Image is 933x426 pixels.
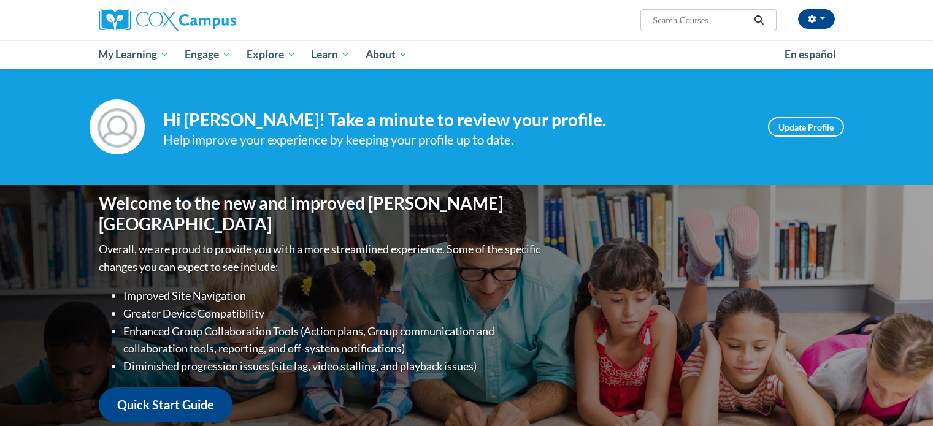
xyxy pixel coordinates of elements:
[123,357,543,375] li: Diminished progression issues (site lag, video stalling, and playback issues)
[99,193,543,234] h1: Welcome to the new and improved [PERSON_NAME][GEOGRAPHIC_DATA]
[163,130,750,150] div: Help improve your experience by keeping your profile up to date.
[785,48,836,61] span: En español
[99,9,236,31] img: Cox Campus
[185,47,231,62] span: Engage
[884,377,923,416] iframe: Button to launch messaging window
[98,47,169,62] span: My Learning
[123,305,543,322] li: Greater Device Compatibility
[311,47,350,62] span: Learn
[651,13,750,28] input: Search Courses
[90,99,145,154] img: Profile Image
[777,42,844,67] a: En español
[358,40,415,69] a: About
[99,240,543,276] p: Overall, we are proud to provide you with a more streamlined experience. Some of the specific cha...
[798,9,835,29] button: Account Settings
[123,287,543,305] li: Improved Site Navigation
[91,40,177,69] a: My Learning
[239,40,304,69] a: Explore
[99,9,332,31] a: Cox Campus
[750,13,768,28] button: Search
[80,40,853,69] div: Main menu
[247,47,296,62] span: Explore
[768,117,844,137] a: Update Profile
[303,40,358,69] a: Learn
[99,387,232,422] a: Quick Start Guide
[366,47,407,62] span: About
[163,110,750,131] h4: Hi [PERSON_NAME]! Take a minute to review your profile.
[177,40,239,69] a: Engage
[123,322,543,358] li: Enhanced Group Collaboration Tools (Action plans, Group communication and collaboration tools, re...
